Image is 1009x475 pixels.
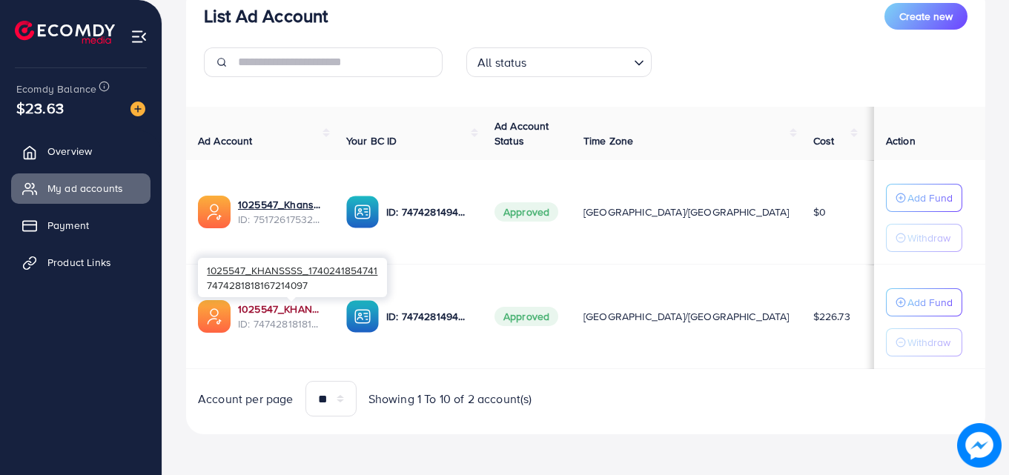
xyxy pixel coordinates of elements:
span: Overview [47,144,92,159]
p: Add Fund [907,293,953,311]
span: $226.73 [813,309,850,324]
span: ID: 7517261753286328321 [238,212,322,227]
img: image [957,423,1002,468]
p: Withdraw [907,333,950,351]
button: Withdraw [886,328,962,356]
a: 1025547_KhansEmpire_1750248904397 [238,197,322,212]
a: 1025547_KHANSSSS_1740241854741 [238,302,322,316]
p: Withdraw [907,229,950,247]
span: Account per page [198,391,294,408]
span: [GEOGRAPHIC_DATA]/[GEOGRAPHIC_DATA] [583,309,790,324]
span: Approved [494,307,558,326]
span: Your BC ID [346,133,397,148]
button: Add Fund [886,288,962,316]
span: Ecomdy Balance [16,82,96,96]
img: menu [130,28,148,45]
div: Search for option [466,47,652,77]
span: Approved [494,202,558,222]
span: Showing 1 To 10 of 2 account(s) [368,391,532,408]
a: Product Links [11,248,150,277]
span: $0 [813,205,826,219]
span: All status [474,52,530,73]
span: Time Zone [583,133,633,148]
span: Action [886,133,916,148]
span: My ad accounts [47,181,123,196]
span: ID: 7474281818167214097 [238,316,322,331]
img: ic-ba-acc.ded83a64.svg [346,196,379,228]
div: <span class='underline'>1025547_KhansEmpire_1750248904397</span></br>7517261753286328321 [238,197,322,227]
span: Cost [813,133,835,148]
div: 7474281818167214097 [198,258,387,297]
p: Add Fund [907,189,953,207]
button: Create new [884,3,967,30]
a: Payment [11,210,150,240]
a: Overview [11,136,150,166]
span: [GEOGRAPHIC_DATA]/[GEOGRAPHIC_DATA] [583,205,790,219]
p: ID: 7474281494693986320 [386,308,471,325]
button: Add Fund [886,184,962,212]
input: Search for option [532,49,628,73]
span: Create new [899,9,953,24]
button: Withdraw [886,224,962,252]
img: ic-ba-acc.ded83a64.svg [346,300,379,333]
span: Ad Account [198,133,253,148]
img: ic-ads-acc.e4c84228.svg [198,300,231,333]
span: 1025547_KHANSSSS_1740241854741 [207,263,377,277]
span: Payment [47,218,89,233]
img: ic-ads-acc.e4c84228.svg [198,196,231,228]
a: My ad accounts [11,173,150,203]
span: Ad Account Status [494,119,549,148]
p: ID: 7474281494693986320 [386,203,471,221]
span: Product Links [47,255,111,270]
span: $23.63 [16,97,64,119]
img: image [130,102,145,116]
img: logo [15,21,115,44]
h3: List Ad Account [204,5,328,27]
